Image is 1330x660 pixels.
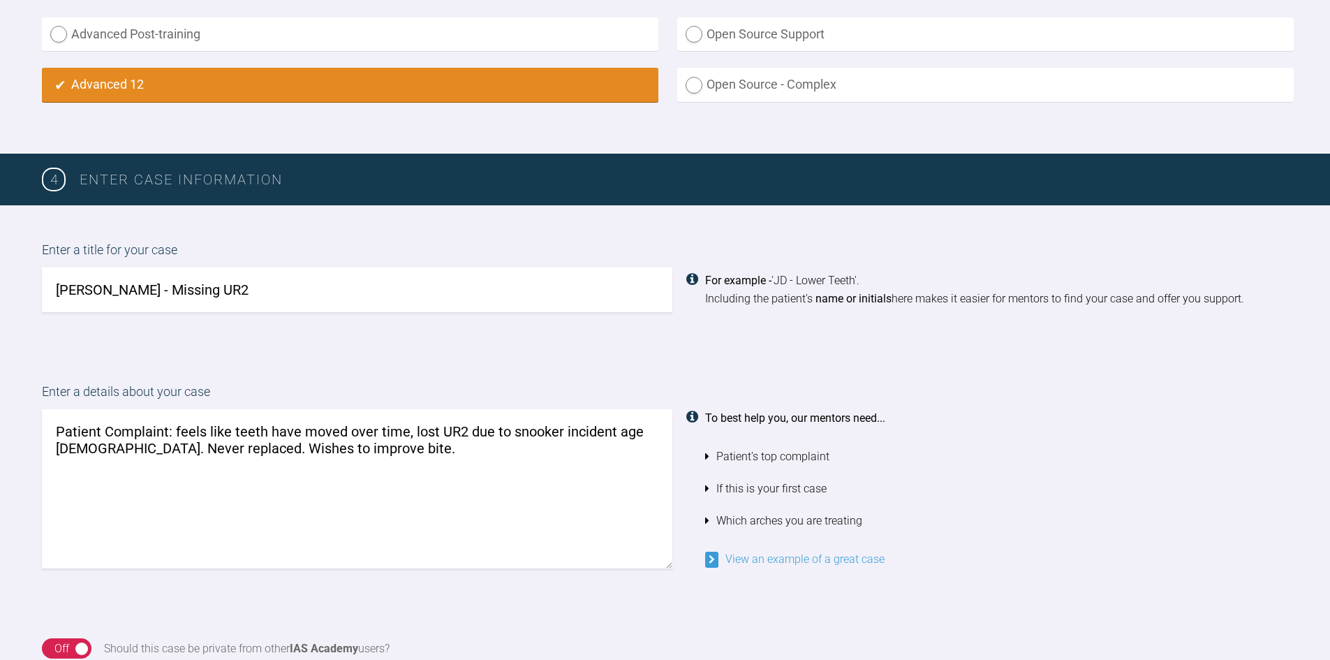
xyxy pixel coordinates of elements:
li: Patient's top complaint [705,441,1289,473]
strong: To best help you, our mentors need... [705,411,885,425]
span: 4 [42,168,66,191]
label: Advanced 12 [42,68,658,102]
a: View an example of a great case [705,552,885,566]
strong: name or initials [815,292,892,305]
div: Off [54,640,69,658]
strong: IAS Academy [290,642,358,655]
label: Enter a details about your case [42,382,1288,409]
label: Enter a title for your case [42,240,1288,267]
label: Open Source Support [677,17,1294,52]
div: Should this case be private from other users? [104,640,390,658]
label: Open Source - Complex [677,68,1294,102]
h3: Enter case information [80,168,1288,191]
strong: For example - [705,274,771,287]
div: 'JD - Lower Teeth'. Including the patient's here makes it easier for mentors to find your case an... [705,272,1289,307]
input: JD - Lower Teeth [42,267,672,312]
label: Advanced Post-training [42,17,658,52]
li: If this is your first case [705,473,1289,505]
li: Which arches you are treating [705,505,1289,537]
textarea: Patient Complaint: feels like teeth have moved over time, lost UR2 due to snooker incident age [D... [42,409,672,569]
